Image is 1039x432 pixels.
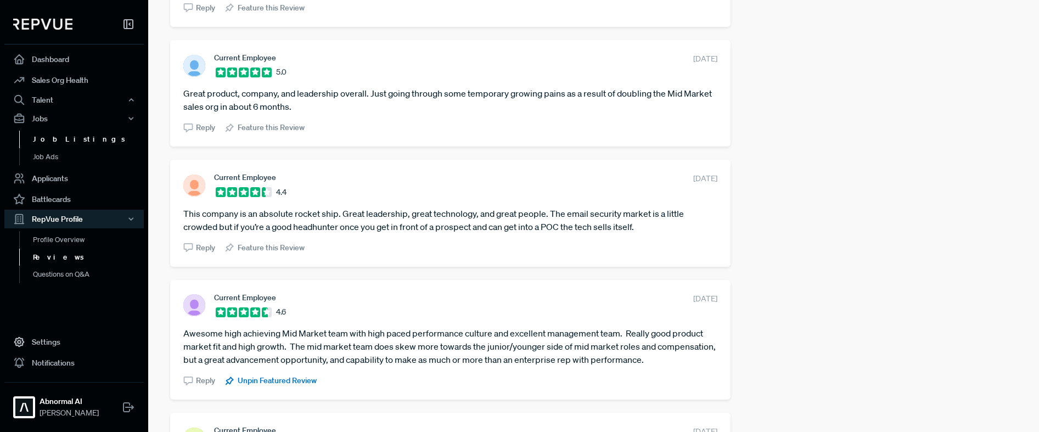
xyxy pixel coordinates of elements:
a: Job Ads [19,148,159,166]
a: Profile Overview [19,231,159,249]
a: Settings [4,332,144,352]
span: Current Employee [214,173,276,182]
img: Abnormal AI [15,399,33,416]
span: 4.4 [276,187,287,198]
span: 4.6 [276,306,286,318]
a: Battlecards [4,189,144,210]
span: Current Employee [214,293,276,302]
img: RepVue [13,19,72,30]
span: Reply [196,375,215,386]
span: [DATE] [693,293,717,305]
span: [PERSON_NAME] [40,407,99,419]
article: Awesome high achieving Mid Market team with high paced performance culture and excellent manageme... [183,327,717,366]
span: Feature this Review [238,2,305,14]
span: 5.0 [276,66,287,78]
span: Unpin Featured Review [238,375,317,386]
span: [DATE] [693,173,717,184]
span: Reply [196,242,215,254]
button: RepVue Profile [4,210,144,228]
span: [DATE] [693,53,717,65]
span: Feature this Review [238,242,305,254]
a: Reviews [19,249,159,266]
span: Feature this Review [238,122,305,133]
button: Jobs [4,109,144,128]
span: Reply [196,2,215,14]
span: Current Employee [214,53,276,62]
a: Dashboard [4,49,144,70]
a: Abnormal AIAbnormal AI[PERSON_NAME] [4,382,144,423]
strong: Abnormal AI [40,396,99,407]
a: Sales Org Health [4,70,144,91]
button: Talent [4,91,144,109]
span: Reply [196,122,215,133]
a: Applicants [4,168,144,189]
article: This company is an absolute rocket ship. Great leadership, great technology, and great people. Th... [183,207,717,233]
a: Job Listings [19,131,159,148]
article: Great product, company, and leadership overall. Just going through some temporary growing pains a... [183,87,717,113]
a: Questions on Q&A [19,266,159,283]
a: Notifications [4,352,144,373]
